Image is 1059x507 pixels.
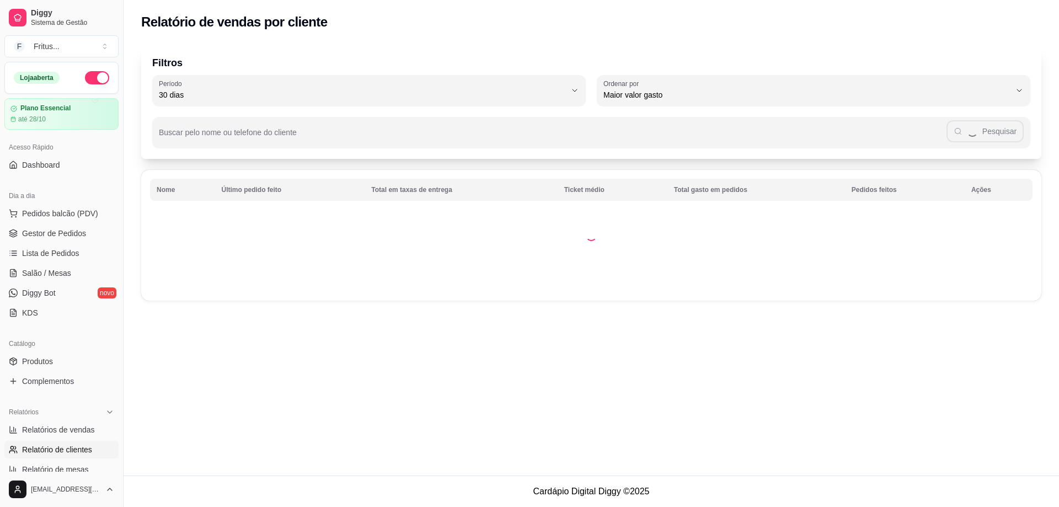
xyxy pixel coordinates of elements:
button: Select a team [4,35,119,57]
a: Produtos [4,353,119,370]
div: Catálogo [4,335,119,353]
div: Acesso Rápido [4,138,119,156]
span: Relatório de clientes [22,444,92,455]
a: Relatório de clientes [4,441,119,458]
span: Maior valor gasto [603,89,1010,100]
button: Período30 dias [152,75,586,106]
button: Pedidos balcão (PDV) [4,205,119,222]
span: Relatórios [9,408,39,417]
h2: Relatório de vendas por cliente [141,13,328,31]
a: Relatório de mesas [4,461,119,478]
a: Complementos [4,372,119,390]
button: Ordenar porMaior valor gasto [597,75,1030,106]
span: Produtos [22,356,53,367]
footer: Cardápio Digital Diggy © 2025 [124,476,1059,507]
span: KDS [22,307,38,318]
p: Filtros [152,55,1030,71]
article: Plano Essencial [20,104,71,113]
label: Ordenar por [603,79,643,88]
a: Plano Essencialaté 28/10 [4,98,119,130]
a: Dashboard [4,156,119,174]
span: F [14,41,25,52]
button: Alterar Status [85,71,109,84]
span: Gestor de Pedidos [22,228,86,239]
span: Lista de Pedidos [22,248,79,259]
label: Período [159,79,185,88]
span: Dashboard [22,159,60,170]
a: Salão / Mesas [4,264,119,282]
article: até 28/10 [18,115,46,124]
span: Sistema de Gestão [31,18,114,27]
span: Salão / Mesas [22,268,71,279]
span: [EMAIL_ADDRESS][DOMAIN_NAME] [31,485,101,494]
span: Pedidos balcão (PDV) [22,208,98,219]
span: Relatórios de vendas [22,424,95,435]
div: Dia a dia [4,187,119,205]
a: Diggy Botnovo [4,284,119,302]
span: Complementos [22,376,74,387]
span: 30 dias [159,89,566,100]
button: [EMAIL_ADDRESS][DOMAIN_NAME] [4,476,119,503]
span: Relatório de mesas [22,464,89,475]
div: Loading [586,230,597,241]
a: Relatórios de vendas [4,421,119,439]
div: Fritus ... [34,41,60,52]
div: Loja aberta [14,72,60,84]
a: DiggySistema de Gestão [4,4,119,31]
a: KDS [4,304,119,322]
span: Diggy [31,8,114,18]
a: Lista de Pedidos [4,244,119,262]
span: Diggy Bot [22,287,56,298]
input: Buscar pelo nome ou telefone do cliente [159,131,946,142]
a: Gestor de Pedidos [4,225,119,242]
